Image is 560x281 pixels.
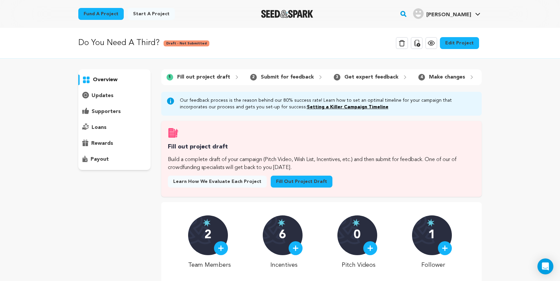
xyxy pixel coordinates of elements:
p: Follower [412,260,455,270]
p: 1 [428,229,435,242]
a: Setting a Killer Campaign Timeline [307,105,388,109]
p: payout [91,155,109,163]
div: Open Intercom Messenger [537,258,553,274]
span: 4 [418,74,425,81]
p: 0 [354,229,361,242]
a: Fill out project draft [271,176,332,188]
p: Build a complete draft of your campaign (Pitch Video, Wish List, Incentives, etc.) and then submi... [168,156,475,172]
span: [PERSON_NAME] [426,12,471,18]
img: plus.svg [293,245,299,251]
p: Pitch Videos [337,260,380,270]
span: 2 [250,74,257,81]
img: plus.svg [367,245,373,251]
span: Kelsey J.'s Profile [412,7,482,21]
h3: Fill out project draft [168,142,475,152]
button: rewards [78,138,151,149]
p: Incentives [263,260,306,270]
p: 6 [279,229,286,242]
p: rewards [91,140,113,147]
a: Learn how we evaluate each project [168,176,267,188]
p: Fill out project draft [177,73,230,81]
p: Do You Need A Third? [78,37,160,49]
p: Make changes [429,73,465,81]
p: supporters [92,108,121,116]
p: updates [92,92,113,100]
p: Our feedback process is the reason behind our 80% success rate! Learn how to set an optimal timel... [180,97,476,110]
a: Edit Project [440,37,479,49]
button: overview [78,75,151,85]
span: Draft - Not Submitted [164,40,209,46]
a: Start a project [128,8,175,20]
img: plus.svg [218,245,224,251]
span: 1 [167,74,173,81]
p: overview [93,76,117,84]
img: plus.svg [442,245,448,251]
button: updates [78,90,151,101]
p: Team Members [188,260,231,270]
p: loans [92,124,106,132]
button: loans [78,122,151,133]
a: Kelsey J.'s Profile [412,7,482,19]
span: 3 [334,74,340,81]
a: Seed&Spark Homepage [261,10,313,18]
p: Get expert feedback [344,73,398,81]
a: Fund a project [78,8,124,20]
img: Seed&Spark Logo Dark Mode [261,10,313,18]
img: user.png [413,8,424,19]
div: Kelsey J.'s Profile [413,8,471,19]
button: payout [78,154,151,165]
span: Learn how we evaluate each project [173,178,261,185]
button: supporters [78,106,151,117]
p: 2 [204,229,211,242]
p: Submit for feedback [261,73,314,81]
